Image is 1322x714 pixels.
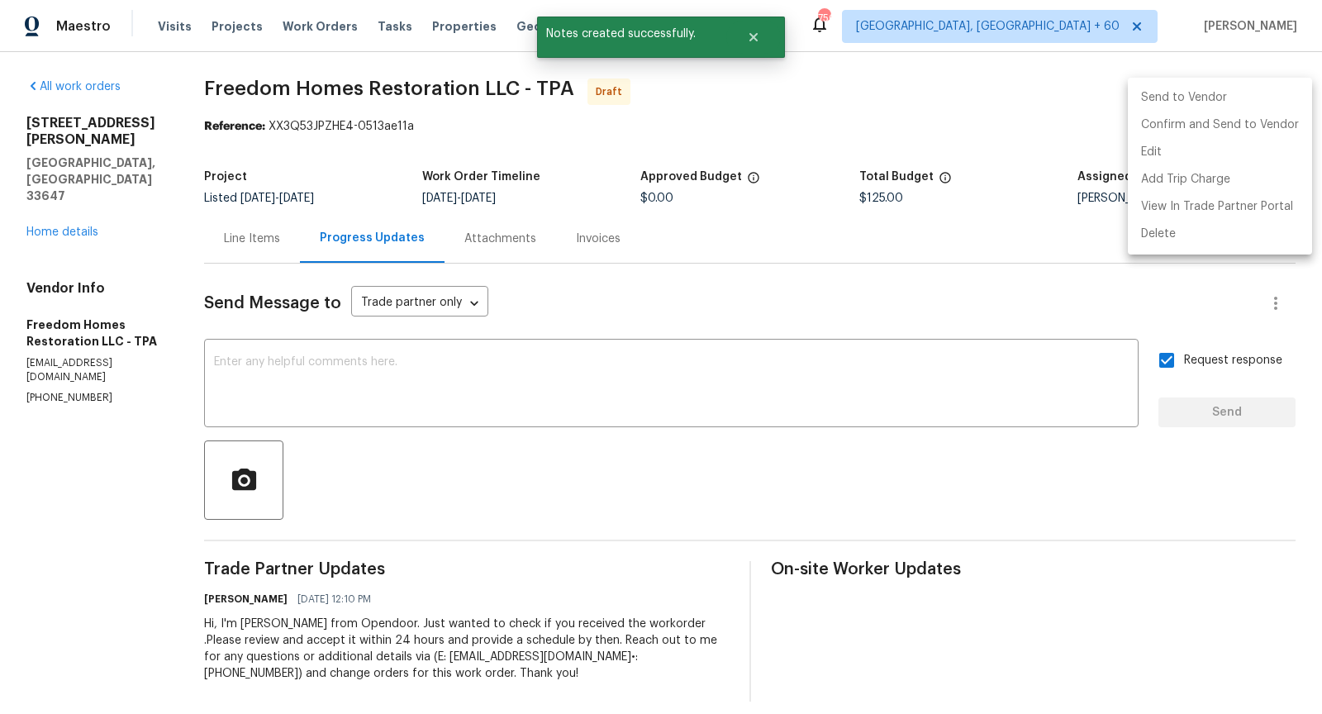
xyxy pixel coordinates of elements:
li: Delete [1128,221,1312,248]
li: Send to Vendor [1128,84,1312,112]
li: View In Trade Partner Portal [1128,193,1312,221]
li: Confirm and Send to Vendor [1128,112,1312,139]
li: Add Trip Charge [1128,166,1312,193]
li: Edit [1128,139,1312,166]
